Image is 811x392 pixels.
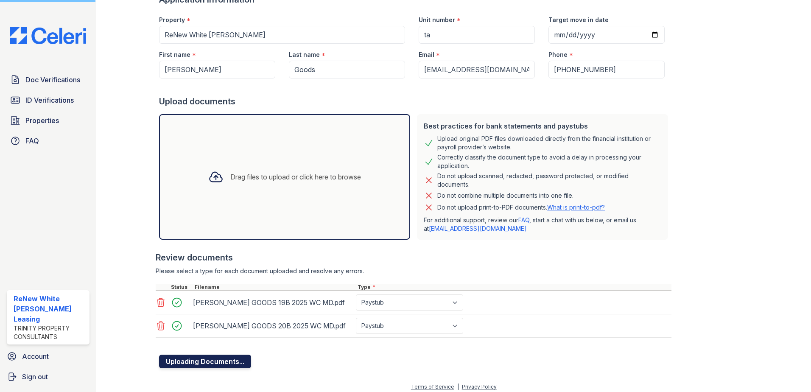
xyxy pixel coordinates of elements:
[7,112,89,129] a: Properties
[14,294,86,324] div: ReNew White [PERSON_NAME] Leasing
[547,204,605,211] a: What is print-to-pdf?
[193,284,356,291] div: Filename
[289,50,320,59] label: Last name
[22,372,48,382] span: Sign out
[193,296,352,309] div: [PERSON_NAME] GOODS 19B 2025 WC MD.pdf
[462,384,497,390] a: Privacy Policy
[230,172,361,182] div: Drag files to upload or click here to browse
[159,95,671,107] div: Upload documents
[419,50,434,59] label: Email
[548,50,568,59] label: Phone
[3,348,93,365] a: Account
[156,252,671,263] div: Review documents
[419,16,455,24] label: Unit number
[3,27,93,44] img: CE_Logo_Blue-a8612792a0a2168367f1c8372b55b34899dd931a85d93a1a3d3e32e68fde9ad4.png
[7,132,89,149] a: FAQ
[437,190,573,201] div: Do not combine multiple documents into one file.
[193,319,352,333] div: [PERSON_NAME] GOODS 20B 2025 WC MD.pdf
[424,121,661,131] div: Best practices for bank statements and paystubs
[159,355,251,368] button: Uploading Documents...
[548,16,609,24] label: Target move in date
[7,71,89,88] a: Doc Verifications
[14,324,86,341] div: Trinity Property Consultants
[518,216,529,224] a: FAQ
[25,75,80,85] span: Doc Verifications
[25,95,74,105] span: ID Verifications
[159,16,185,24] label: Property
[437,153,661,170] div: Correctly classify the document type to avoid a delay in processing your application.
[437,203,605,212] p: Do not upload print-to-PDF documents.
[159,50,190,59] label: First name
[437,134,661,151] div: Upload original PDF files downloaded directly from the financial institution or payroll provider’...
[457,384,459,390] div: |
[356,284,671,291] div: Type
[411,384,454,390] a: Terms of Service
[156,267,671,275] div: Please select a type for each document uploaded and resolve any errors.
[25,115,59,126] span: Properties
[169,284,193,291] div: Status
[429,225,527,232] a: [EMAIL_ADDRESS][DOMAIN_NAME]
[22,351,49,361] span: Account
[437,172,661,189] div: Do not upload scanned, redacted, password protected, or modified documents.
[7,92,89,109] a: ID Verifications
[3,368,93,385] a: Sign out
[25,136,39,146] span: FAQ
[424,216,661,233] p: For additional support, review our , start a chat with us below, or email us at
